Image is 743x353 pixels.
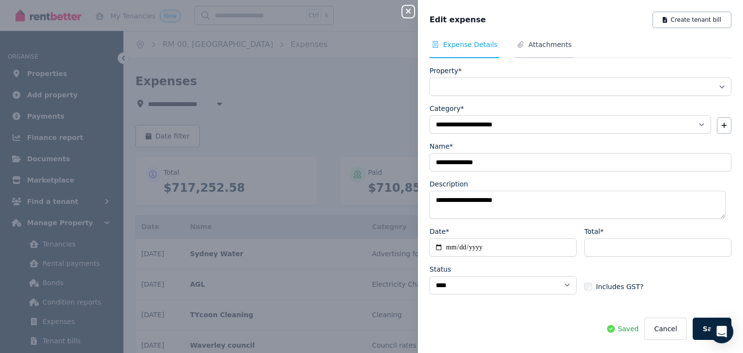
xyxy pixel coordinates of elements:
label: Total* [584,227,604,236]
span: Attachments [528,40,571,49]
button: Cancel [644,318,686,340]
button: Save [693,318,731,340]
span: Includes GST? [596,282,643,292]
label: Date* [430,227,449,236]
label: Property* [430,66,461,76]
span: Saved [618,324,639,334]
button: Create tenant bill [653,12,731,28]
label: Category* [430,104,464,113]
input: Includes GST? [584,283,592,291]
span: Expense Details [443,40,497,49]
nav: Tabs [430,40,731,58]
label: Description [430,179,468,189]
span: Edit expense [430,14,486,26]
div: Open Intercom Messenger [710,320,733,343]
label: Status [430,264,451,274]
label: Name* [430,141,453,151]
